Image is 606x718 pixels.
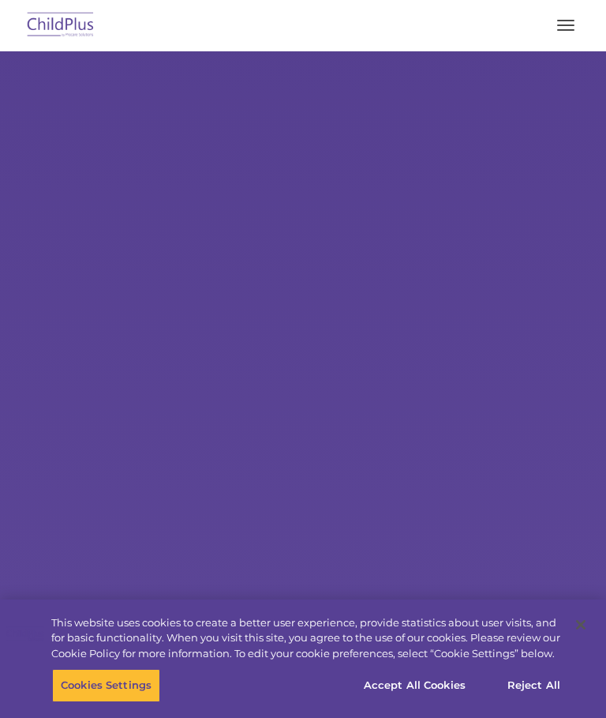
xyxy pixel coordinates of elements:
[24,7,98,44] img: ChildPlus by Procare Solutions
[51,615,563,662] div: This website uses cookies to create a better user experience, provide statistics about user visit...
[484,669,583,702] button: Reject All
[563,607,598,642] button: Close
[355,669,474,702] button: Accept All Cookies
[52,669,160,702] button: Cookies Settings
